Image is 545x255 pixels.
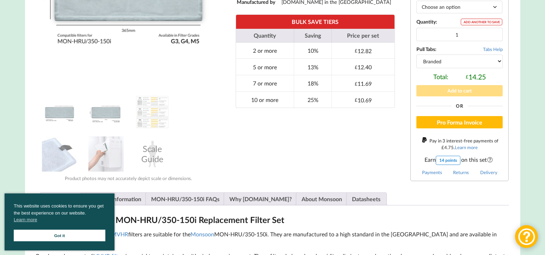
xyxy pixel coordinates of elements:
a: Description [46,193,75,205]
div: 10.69 [355,97,372,103]
div: Or [416,104,503,108]
div: cookieconsent [5,193,114,250]
a: Monsoon [191,231,215,237]
div: 12.40 [355,64,372,70]
p: These compatible replacement filters are suitable for the MON-HRU/350-150i. They are manufactured... [36,230,509,247]
span: This website uses cookies to ensure you get the best experience on our website. [14,203,105,225]
th: Saving [294,29,332,43]
button: Add to cart [416,85,503,96]
td: 13% [294,58,332,75]
span: £ [355,48,358,53]
td: 18% [294,75,332,91]
span: £ [355,64,358,70]
td: 2 or more [236,43,294,59]
div: 11.69 [355,80,372,87]
a: Got it cookie [14,230,105,241]
input: Product quantity [416,28,503,41]
th: Quantity [236,29,294,43]
div: 14.25 [466,73,486,81]
div: 12.82 [355,47,372,54]
span: Pay in 3 interest-free payments of . [429,138,498,150]
a: Payments [422,170,442,175]
a: About Monsoon [302,193,342,205]
a: MON-HRU/350-150i FAQs [151,193,220,205]
span: £ [355,81,358,87]
td: 10 or more [236,91,294,108]
a: Why [DOMAIN_NAME]? [230,193,292,205]
img: Monsoon MON-HRU/350-150i Filter Replacement Set from MVHR.shop [42,95,77,130]
span: £ [441,145,444,150]
span: Tabs Help [483,46,503,52]
div: 14 points [436,156,460,165]
div: Scale Guide [135,136,170,172]
span: £ [355,97,358,103]
button: Pro Forma Invoice [416,116,503,129]
a: Additional information [85,193,142,205]
b: Pull Tabs: [416,46,436,52]
th: BULK SAVE TIERS [236,15,395,28]
img: Installing an MVHR Filter [88,136,124,172]
a: Returns [453,170,469,175]
th: Price per set [332,29,395,43]
span: Earn on this set [416,156,503,165]
td: 5 or more [236,58,294,75]
span: Total: [434,73,449,81]
a: cookies - Learn more [14,216,37,223]
div: Product photos may not accurately depict scale or dimensions. [36,176,221,181]
div: 4.75 [441,145,454,150]
div: ADD ANOTHER TO SAVE [461,19,502,25]
span: £ [466,74,469,79]
a: Delivery [480,170,497,175]
td: 7 or more [236,75,294,91]
a: Learn more [455,145,478,150]
td: 25% [294,91,332,108]
img: Dimensions and Filter Grades of Monsoon MON-HRU/350-150i Filter Replacement Set from MVHR.shop [88,95,124,130]
img: MVHR Filter with a Black Tag [42,136,77,172]
h2: About the Monsoon MON-HRU/350-150i Replacement Filter Set [36,215,509,225]
td: 10% [294,43,332,59]
a: MVHR [112,231,129,237]
img: A Table showing a comparison between G3, G4 and M5 for MVHR Filters and their efficiency at captu... [135,95,170,130]
a: Datasheets [352,193,381,205]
